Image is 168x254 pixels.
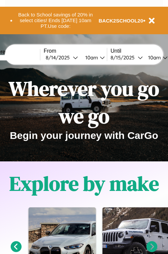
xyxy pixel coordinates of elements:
h1: Explore by make [9,170,159,197]
div: 10am [145,54,163,61]
button: Back to School savings of 20% in select cities! Ends [DATE] 10am PT.Use code: [12,10,99,31]
b: BACK2SCHOOL20 [99,18,143,23]
div: 10am [82,54,100,61]
div: 8 / 14 / 2025 [46,54,73,61]
label: From [44,48,107,54]
button: 8/14/2025 [44,54,80,61]
button: 10am [80,54,107,61]
div: 8 / 15 / 2025 [111,54,138,61]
